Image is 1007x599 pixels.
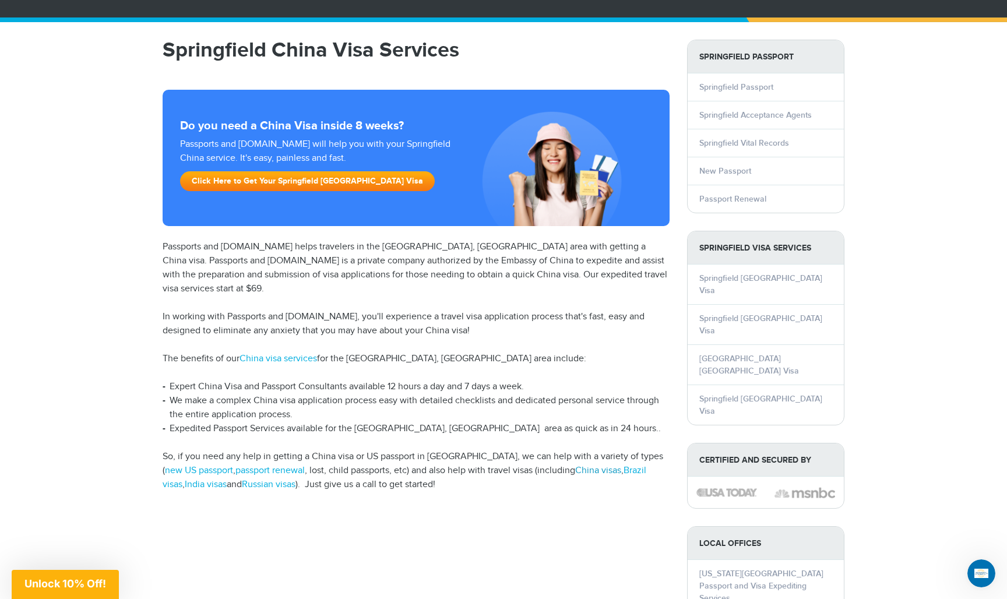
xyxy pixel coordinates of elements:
[163,352,670,366] p: The benefits of our for the [GEOGRAPHIC_DATA], [GEOGRAPHIC_DATA] area include:
[688,443,844,477] strong: Certified and Secured by
[242,479,295,490] a: Russian visas
[699,82,773,92] a: Springfield Passport
[699,313,822,336] a: Springfield [GEOGRAPHIC_DATA] Visa
[163,310,670,338] p: In working with Passports and [DOMAIN_NAME], you'll experience a travel visa application process ...
[185,479,227,490] a: India visas
[699,194,766,204] a: Passport Renewal
[180,171,435,191] a: Click Here to Get Your Springfield [GEOGRAPHIC_DATA] Visa
[163,450,670,492] p: So, if you need any help in getting a China visa or US passport in [GEOGRAPHIC_DATA], we can help...
[163,380,670,394] li: Expert China Visa and Passport Consultants available 12 hours a day and 7 days a week.
[774,486,835,500] img: image description
[163,422,670,436] li: Expedited Passport Services available for the [GEOGRAPHIC_DATA], [GEOGRAPHIC_DATA] area as quick ...
[165,465,233,476] a: new US passport
[163,40,670,61] h1: Springfield China Visa Services
[699,110,812,120] a: Springfield Acceptance Agents
[688,231,844,265] strong: Springfield Visa Services
[699,394,822,416] a: Springfield [GEOGRAPHIC_DATA] Visa
[967,559,995,587] iframe: Intercom live chat
[163,240,670,296] p: Passports and [DOMAIN_NAME] helps travelers in the [GEOGRAPHIC_DATA], [GEOGRAPHIC_DATA] area with...
[163,394,670,422] li: We make a complex China visa application process easy with detailed checklists and dedicated pers...
[699,166,751,176] a: New Passport
[235,465,305,476] a: passport renewal
[688,40,844,73] strong: Springfield Passport
[240,353,317,364] a: China visa services
[696,488,757,496] img: image description
[688,527,844,560] strong: LOCAL OFFICES
[575,465,621,476] a: China visas
[699,138,789,148] a: Springfield Vital Records
[12,570,119,599] div: Unlock 10% Off!
[163,465,646,490] a: Brazil visas
[175,138,456,197] div: Passports and [DOMAIN_NAME] will help you with your Springfield China service. It's easy, painles...
[699,273,822,295] a: Springfield [GEOGRAPHIC_DATA] Visa
[24,577,106,590] span: Unlock 10% Off!
[699,354,799,376] a: [GEOGRAPHIC_DATA] [GEOGRAPHIC_DATA] Visa
[180,119,652,133] strong: Do you need a China Visa inside 8 weeks?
